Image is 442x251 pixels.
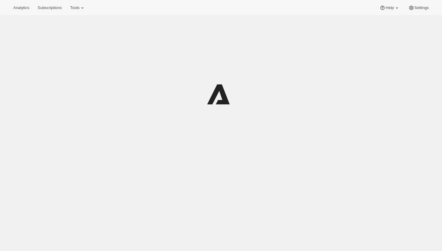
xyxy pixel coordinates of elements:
span: Settings [414,5,429,10]
span: Tools [70,5,79,10]
button: Analytics [10,4,33,12]
button: Help [376,4,403,12]
button: Subscriptions [34,4,65,12]
span: Analytics [13,5,29,10]
span: Help [385,5,394,10]
button: Tools [66,4,89,12]
button: Settings [405,4,432,12]
span: Subscriptions [38,5,62,10]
